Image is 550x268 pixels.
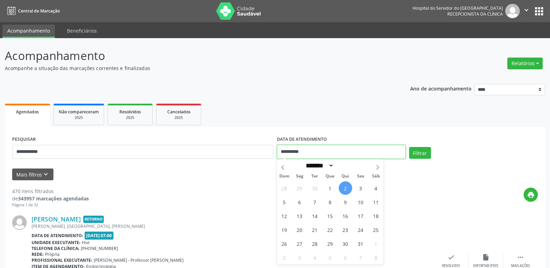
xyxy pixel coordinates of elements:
[59,109,99,115] span: Não compareceram
[293,237,306,250] span: Outubro 27, 2025
[523,6,530,14] i: 
[119,109,141,115] span: Resolvidos
[5,5,60,17] a: Central de Marcação
[308,223,322,236] span: Outubro 21, 2025
[354,181,367,195] span: Outubro 3, 2025
[354,209,367,223] span: Outubro 17, 2025
[2,25,55,38] a: Acompanhamento
[307,174,322,179] span: Ter
[5,47,383,64] p: Acompanhamento
[12,168,53,181] button: Mais filtroskeyboard_arrow_down
[278,195,291,209] span: Outubro 5, 2025
[524,188,538,202] button: print
[32,257,92,263] b: Profissional executante:
[278,181,291,195] span: Setembro 28, 2025
[517,253,524,261] i: 
[293,181,306,195] span: Setembro 29, 2025
[293,209,306,223] span: Outubro 13, 2025
[520,4,533,18] button: 
[83,216,104,223] span: Retorno
[12,188,89,195] div: 470 itens filtrados
[45,251,60,257] span: Própria
[409,147,431,159] button: Filtrar
[42,171,50,178] i: keyboard_arrow_down
[85,232,114,240] span: [DATE] 07:00
[5,64,383,72] p: Acompanhe a situação das marcações correntes e finalizadas
[293,251,306,264] span: Novembro 3, 2025
[278,237,291,250] span: Outubro 26, 2025
[32,245,79,251] b: Telefone da clínica:
[32,233,83,239] b: Data de atendimento:
[323,237,337,250] span: Outubro 29, 2025
[505,4,520,18] img: img
[323,195,337,209] span: Outubro 8, 2025
[113,115,147,120] div: 2025
[369,223,383,236] span: Outubro 25, 2025
[447,253,455,261] i: check
[339,181,352,195] span: Outubro 2, 2025
[323,209,337,223] span: Outubro 15, 2025
[339,209,352,223] span: Outubro 16, 2025
[18,195,89,202] strong: 343957 marcações agendadas
[292,174,307,179] span: Seg
[293,223,306,236] span: Outubro 20, 2025
[167,109,191,115] span: Cancelados
[277,174,292,179] span: Dom
[62,25,102,37] a: Beneficiários
[339,223,352,236] span: Outubro 23, 2025
[308,209,322,223] span: Outubro 14, 2025
[94,257,184,263] span: [PERSON_NAME] - Professor [PERSON_NAME]
[12,215,27,230] img: img
[339,251,352,264] span: Novembro 6, 2025
[12,195,89,202] div: de
[277,134,327,145] label: DATA DE ATENDIMENTO
[339,195,352,209] span: Outubro 9, 2025
[353,174,368,179] span: Sex
[32,251,44,257] b: Rede:
[293,195,306,209] span: Outubro 6, 2025
[369,195,383,209] span: Outubro 11, 2025
[369,181,383,195] span: Outubro 4, 2025
[354,195,367,209] span: Outubro 10, 2025
[368,174,383,179] span: Sáb
[308,195,322,209] span: Outubro 7, 2025
[354,237,367,250] span: Outubro 31, 2025
[278,223,291,236] span: Outubro 19, 2025
[369,237,383,250] span: Novembro 1, 2025
[339,237,352,250] span: Outubro 30, 2025
[16,109,39,115] span: Agendados
[527,191,535,199] i: print
[304,162,334,169] select: Month
[278,209,291,223] span: Outubro 12, 2025
[413,5,503,11] div: Hospital do Servidor do [GEOGRAPHIC_DATA]
[323,223,337,236] span: Outubro 22, 2025
[369,251,383,264] span: Novembro 8, 2025
[507,58,543,69] button: Relatórios
[81,245,118,251] span: [PHONE_NUMBER]
[308,251,322,264] span: Novembro 4, 2025
[278,251,291,264] span: Novembro 2, 2025
[12,134,36,145] label: PESQUISAR
[32,215,81,223] a: [PERSON_NAME]
[161,115,196,120] div: 2025
[323,251,337,264] span: Novembro 5, 2025
[32,223,434,229] div: [PERSON_NAME], [GEOGRAPHIC_DATA], [PERSON_NAME]
[12,202,89,208] div: Página 1 de 32
[323,181,337,195] span: Outubro 1, 2025
[32,240,81,245] b: Unidade executante:
[447,11,503,17] span: Recepcionista da clínica
[354,223,367,236] span: Outubro 24, 2025
[338,174,353,179] span: Qui
[533,5,545,17] button: apps
[334,162,357,169] input: Year
[322,174,338,179] span: Qua
[354,251,367,264] span: Novembro 7, 2025
[410,84,472,93] p: Ano de acompanhamento
[482,253,490,261] i: insert_drive_file
[59,115,99,120] div: 2025
[308,181,322,195] span: Setembro 30, 2025
[308,237,322,250] span: Outubro 28, 2025
[369,209,383,223] span: Outubro 18, 2025
[82,240,90,245] span: Hse
[18,8,60,14] span: Central de Marcação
